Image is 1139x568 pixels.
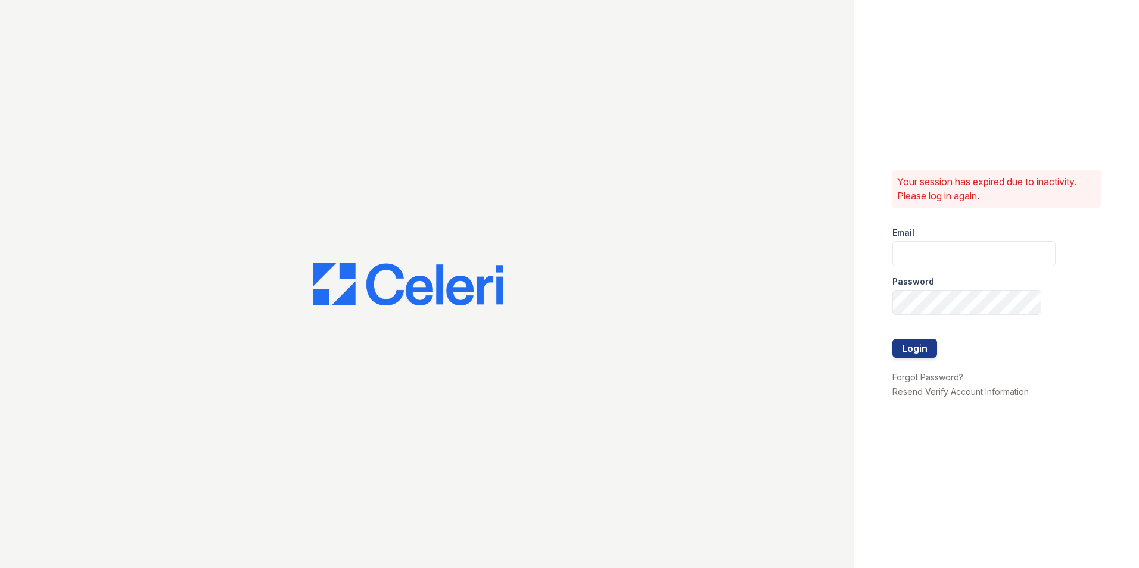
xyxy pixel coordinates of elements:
[892,227,914,239] label: Email
[892,339,937,358] button: Login
[897,174,1096,203] p: Your session has expired due to inactivity. Please log in again.
[313,263,503,305] img: CE_Logo_Blue-a8612792a0a2168367f1c8372b55b34899dd931a85d93a1a3d3e32e68fde9ad4.png
[892,276,934,288] label: Password
[892,372,963,382] a: Forgot Password?
[892,386,1029,397] a: Resend Verify Account Information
